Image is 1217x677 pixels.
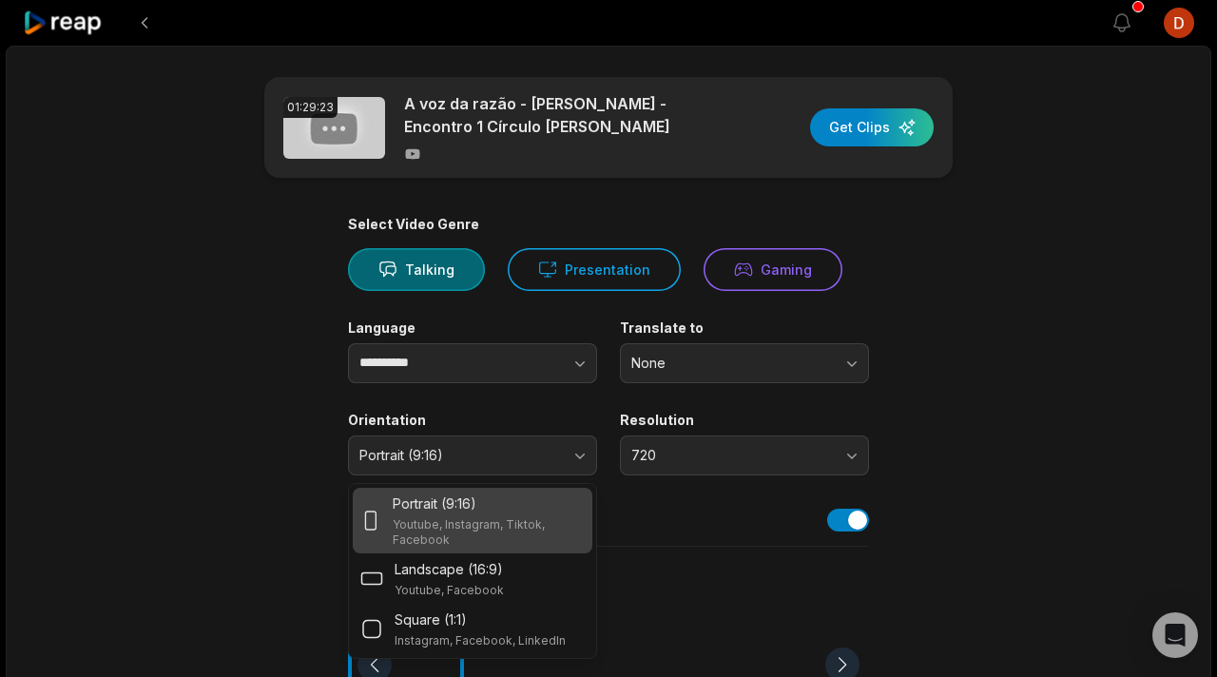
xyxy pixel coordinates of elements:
p: Portrait (9:16) [393,493,476,513]
label: Resolution [620,412,869,429]
p: Youtube, Facebook [395,583,504,598]
span: 720 [631,447,831,464]
div: Portrait (9:16) [348,483,597,659]
span: Portrait (9:16) [359,447,559,464]
button: Portrait (9:16) [348,435,597,475]
button: 720 [620,435,869,475]
label: Translate to [620,319,869,337]
label: Orientation [348,412,597,429]
label: Language [348,319,597,337]
button: Presentation [508,248,681,291]
p: Square (1:1) [395,609,467,629]
div: Select Video Genre [348,216,869,233]
button: Talking [348,248,485,291]
div: Open Intercom Messenger [1152,612,1198,658]
p: Instagram, Facebook, LinkedIn [395,633,566,648]
p: Youtube, Instagram, Tiktok, Facebook [393,517,585,548]
button: Gaming [704,248,842,291]
div: 01:29:23 [283,97,338,118]
button: None [620,343,869,383]
button: Get Clips [810,108,934,146]
p: A voz da razão - [PERSON_NAME] - Encontro 1 Círculo [PERSON_NAME] [404,92,732,138]
span: None [631,355,831,372]
p: Landscape (16:9) [395,559,503,579]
